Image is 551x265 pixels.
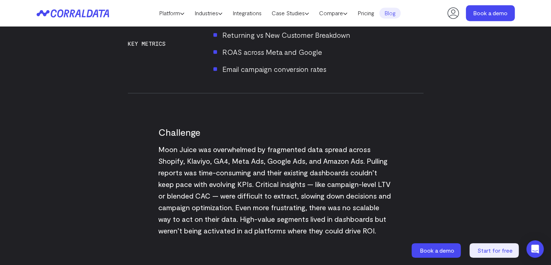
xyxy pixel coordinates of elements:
[267,8,314,19] a: Case Studies
[228,8,267,19] a: Integrations
[526,240,544,258] div: Open Intercom Messenger
[420,247,454,254] span: Book a demo
[213,63,423,75] li: Email campaign conversion rates
[314,8,352,19] a: Compare
[213,46,423,58] li: ROAS across Meta and Google
[158,126,393,138] h2: Challenge
[466,5,515,21] a: Book a demo
[352,8,379,19] a: Pricing
[154,8,189,19] a: Platform
[128,40,166,47] h3: Key Metrics
[158,145,391,235] span: Moon Juice was overwhelmed by fragmented data spread across Shopify, Klaviyo, GA4, Meta Ads, Goog...
[477,247,513,254] span: Start for free
[469,243,520,258] a: Start for free
[412,243,462,258] a: Book a demo
[379,8,401,19] a: Blog
[213,29,423,41] li: Returning vs New Customer Breakdown
[189,8,228,19] a: Industries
